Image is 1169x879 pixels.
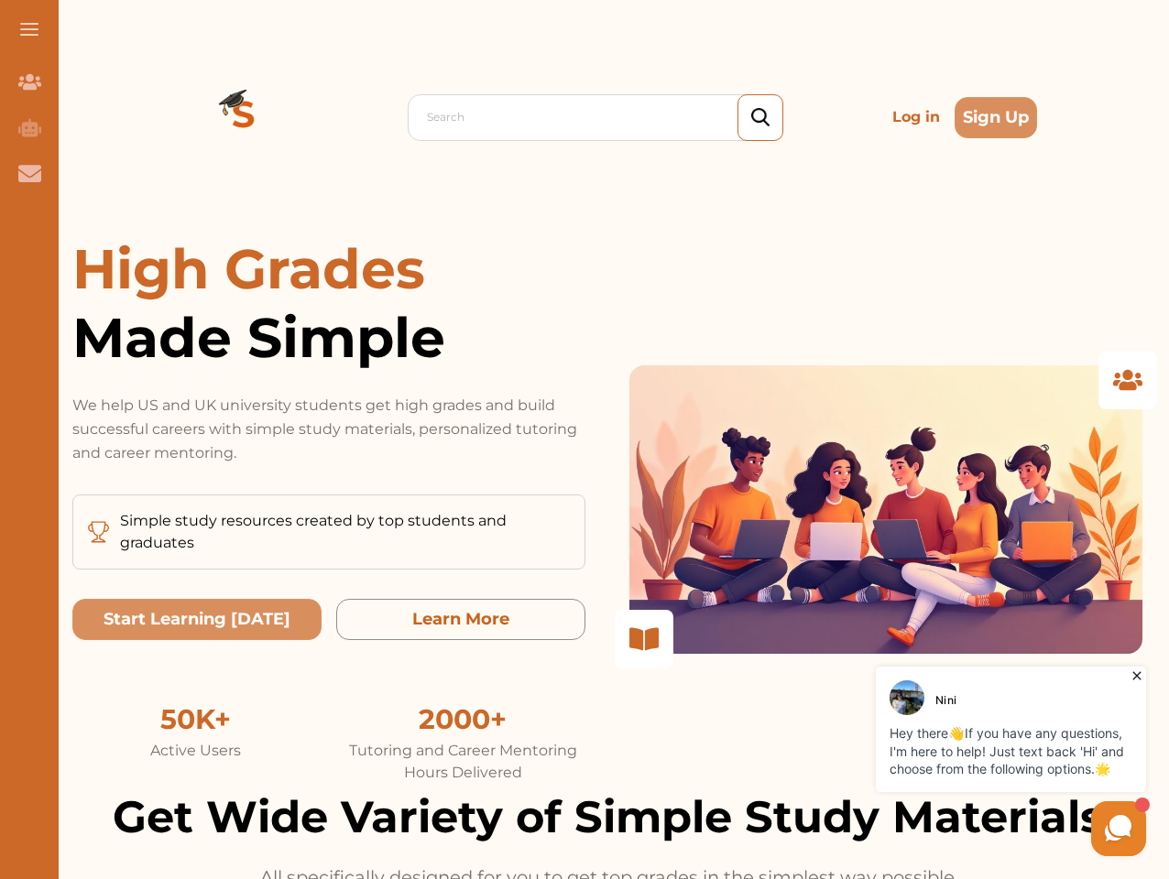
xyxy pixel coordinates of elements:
div: 50K+ [72,699,318,740]
span: Made Simple [72,303,585,372]
button: Start Learning Today [72,599,322,640]
img: Logo [178,51,310,183]
div: Tutoring and Career Mentoring Hours Delivered [340,740,585,784]
p: Simple study resources created by top students and graduates [120,510,570,554]
button: Sign Up [955,97,1037,138]
div: Active Users [72,740,318,762]
button: Learn More [336,599,585,640]
iframe: HelpCrunch [729,662,1151,861]
div: 2000+ [340,699,585,740]
p: We help US and UK university students get high grades and build successful careers with simple st... [72,394,585,465]
span: High Grades [72,235,425,302]
img: search_icon [751,108,770,127]
h2: Get Wide Variety of Simple Study Materials [72,784,1142,850]
p: Log in [885,99,947,136]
